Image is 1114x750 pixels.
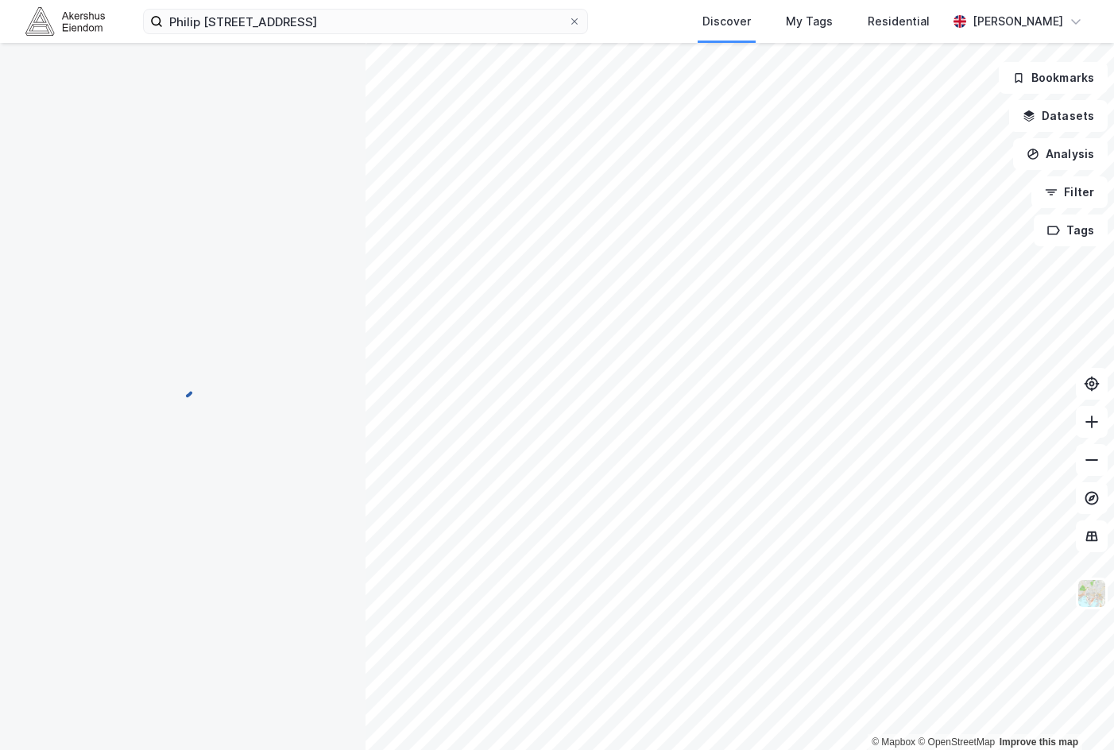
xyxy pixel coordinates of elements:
[868,12,930,31] div: Residential
[1013,138,1108,170] button: Analysis
[170,374,195,400] img: spinner.a6d8c91a73a9ac5275cf975e30b51cfb.svg
[1035,674,1114,750] div: Kontrollprogram for chat
[872,736,915,748] a: Mapbox
[1034,215,1108,246] button: Tags
[25,7,105,35] img: akershus-eiendom-logo.9091f326c980b4bce74ccdd9f866810c.svg
[999,62,1108,94] button: Bookmarks
[1031,176,1108,208] button: Filter
[1009,100,1108,132] button: Datasets
[973,12,1063,31] div: [PERSON_NAME]
[918,736,995,748] a: OpenStreetMap
[702,12,751,31] div: Discover
[786,12,833,31] div: My Tags
[1077,578,1107,609] img: Z
[1000,736,1078,748] a: Improve this map
[1035,674,1114,750] iframe: Chat Widget
[163,10,568,33] input: Search by address, cadastre, landlords, tenants or people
